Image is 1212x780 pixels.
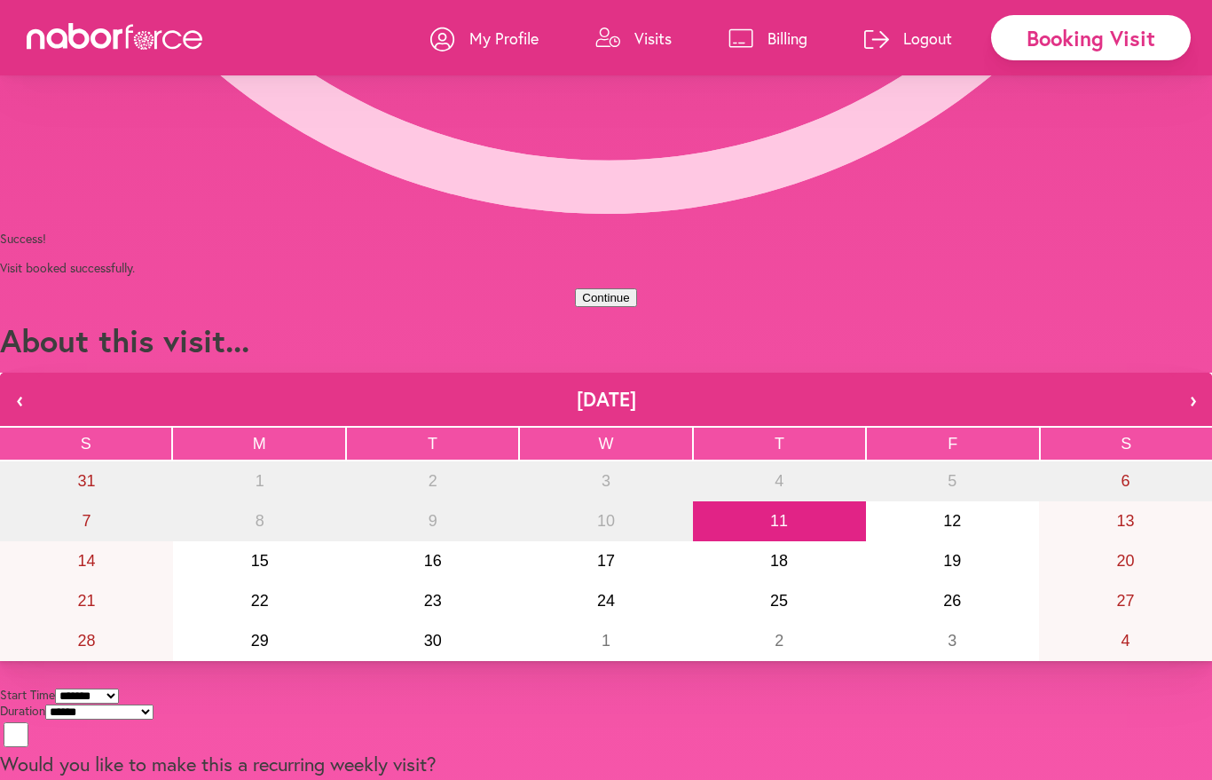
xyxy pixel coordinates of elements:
button: September 26, 2025 [866,581,1039,621]
abbr: Sunday [81,435,91,453]
abbr: September 26, 2025 [943,592,961,610]
a: My Profile [430,12,539,65]
abbr: September 2, 2025 [429,472,437,490]
abbr: September 15, 2025 [251,552,269,570]
abbr: September 11, 2025 [770,512,788,530]
button: October 2, 2025 [693,621,866,661]
button: September 12, 2025 [866,501,1039,541]
abbr: October 3, 2025 [948,632,956,650]
button: September 19, 2025 [866,541,1039,581]
button: September 17, 2025 [519,541,692,581]
abbr: September 25, 2025 [770,592,788,610]
button: September 2, 2025 [346,461,519,501]
button: October 3, 2025 [866,621,1039,661]
abbr: Monday [253,435,266,453]
abbr: September 1, 2025 [256,472,264,490]
button: September 4, 2025 [693,461,866,501]
p: Billing [767,28,807,49]
abbr: Wednesday [598,435,613,453]
abbr: September 30, 2025 [424,632,442,650]
div: Booking Visit [991,15,1191,60]
p: Logout [903,28,952,49]
abbr: September 3, 2025 [602,472,610,490]
button: September 8, 2025 [173,501,346,541]
a: Logout [864,12,952,65]
abbr: September 7, 2025 [83,512,91,530]
abbr: October 4, 2025 [1121,632,1129,650]
abbr: September 4, 2025 [775,472,783,490]
p: Visits [634,28,672,49]
abbr: September 10, 2025 [597,512,615,530]
button: September 18, 2025 [693,541,866,581]
a: Visits [595,12,672,65]
button: September 20, 2025 [1039,541,1212,581]
abbr: Tuesday [428,435,437,453]
button: September 30, 2025 [346,621,519,661]
button: September 29, 2025 [173,621,346,661]
abbr: September 8, 2025 [256,512,264,530]
button: September 10, 2025 [519,501,692,541]
abbr: September 21, 2025 [78,592,96,610]
abbr: September 18, 2025 [770,552,788,570]
button: October 4, 2025 [1039,621,1212,661]
abbr: September 12, 2025 [943,512,961,530]
abbr: Friday [948,435,957,453]
abbr: September 14, 2025 [78,552,96,570]
abbr: September 27, 2025 [1116,592,1134,610]
button: September 24, 2025 [519,581,692,621]
button: September 27, 2025 [1039,581,1212,621]
button: September 13, 2025 [1039,501,1212,541]
button: Continue [575,288,636,307]
abbr: Thursday [775,435,784,453]
abbr: September 23, 2025 [424,592,442,610]
abbr: September 17, 2025 [597,552,615,570]
abbr: September 19, 2025 [943,552,961,570]
button: [DATE] [39,373,1173,426]
button: September 11, 2025 [693,501,866,541]
abbr: Saturday [1121,435,1131,453]
button: October 1, 2025 [519,621,692,661]
button: September 23, 2025 [346,581,519,621]
button: › [1173,373,1212,426]
abbr: September 5, 2025 [948,472,956,490]
abbr: September 28, 2025 [78,632,96,650]
button: September 3, 2025 [519,461,692,501]
abbr: September 29, 2025 [251,632,269,650]
abbr: September 16, 2025 [424,552,442,570]
abbr: September 6, 2025 [1121,472,1129,490]
a: Billing [728,12,807,65]
abbr: September 20, 2025 [1116,552,1134,570]
abbr: September 9, 2025 [429,512,437,530]
abbr: September 22, 2025 [251,592,269,610]
button: September 25, 2025 [693,581,866,621]
abbr: September 24, 2025 [597,592,615,610]
p: My Profile [469,28,539,49]
abbr: September 13, 2025 [1116,512,1134,530]
abbr: October 1, 2025 [602,632,610,650]
button: September 6, 2025 [1039,461,1212,501]
button: September 9, 2025 [346,501,519,541]
abbr: October 2, 2025 [775,632,783,650]
button: September 16, 2025 [346,541,519,581]
button: September 22, 2025 [173,581,346,621]
button: September 15, 2025 [173,541,346,581]
button: September 1, 2025 [173,461,346,501]
button: September 5, 2025 [866,461,1039,501]
abbr: August 31, 2025 [78,472,96,490]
